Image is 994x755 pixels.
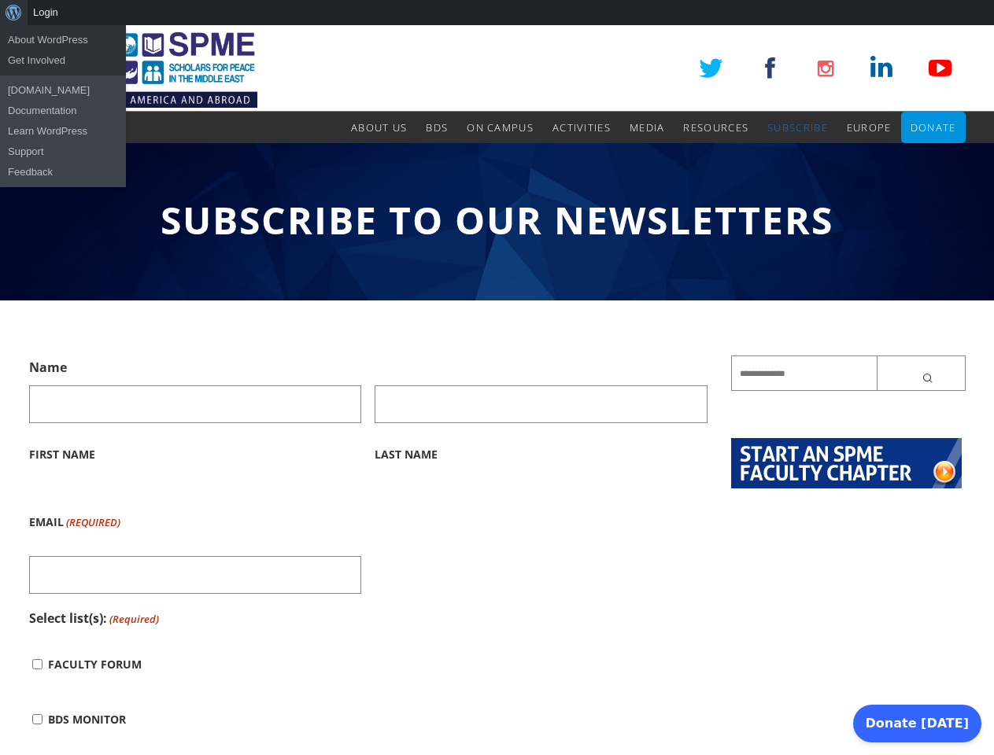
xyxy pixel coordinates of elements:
[161,194,833,245] span: Subscribe to Our Newsletters
[29,25,257,112] img: SPME
[847,112,892,143] a: Europe
[630,120,665,134] span: Media
[426,112,448,143] a: BDS
[29,495,120,550] label: Email
[375,423,708,482] label: Last Name
[911,120,956,134] span: Donate
[48,637,142,692] label: Faculty Forum
[29,355,67,379] legend: Name
[29,423,362,482] label: First Name
[630,112,665,143] a: Media
[108,607,159,631] span: (Required)
[552,112,611,143] a: Activities
[351,112,407,143] a: About Us
[65,495,120,550] span: (Required)
[29,606,159,631] legend: Select list(s):
[847,120,892,134] span: Europe
[351,120,407,134] span: About Us
[767,112,828,143] a: Subscribe
[375,495,614,556] iframe: reCAPTCHA
[911,112,956,143] a: Donate
[767,120,828,134] span: Subscribe
[48,692,126,747] label: BDS Monitor
[731,438,962,488] img: start-chapter2.png
[683,120,748,134] span: Resources
[683,112,748,143] a: Resources
[552,120,611,134] span: Activities
[426,120,448,134] span: BDS
[467,112,534,143] a: On Campus
[467,120,534,134] span: On Campus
